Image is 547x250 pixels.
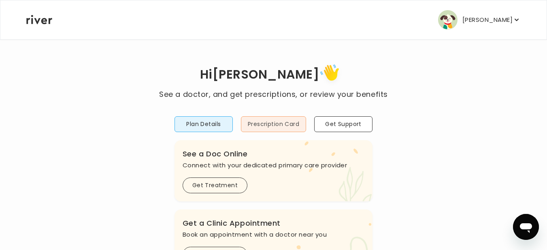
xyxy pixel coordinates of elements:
[513,214,539,240] iframe: Button to launch messaging window
[183,177,247,193] button: Get Treatment
[183,160,364,171] p: Connect with your dedicated primary care provider
[183,229,364,240] p: Book an appointment with a doctor near you
[462,14,513,26] p: [PERSON_NAME]
[175,116,233,132] button: Plan Details
[159,62,387,89] h1: Hi [PERSON_NAME]
[183,218,364,229] h3: Get a Clinic Appointment
[241,116,306,132] button: Prescription Card
[438,10,458,30] img: user avatar
[183,148,364,160] h3: See a Doc Online
[314,116,372,132] button: Get Support
[159,89,387,100] p: See a doctor, and get prescriptions, or review your benefits
[438,10,521,30] button: user avatar[PERSON_NAME]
